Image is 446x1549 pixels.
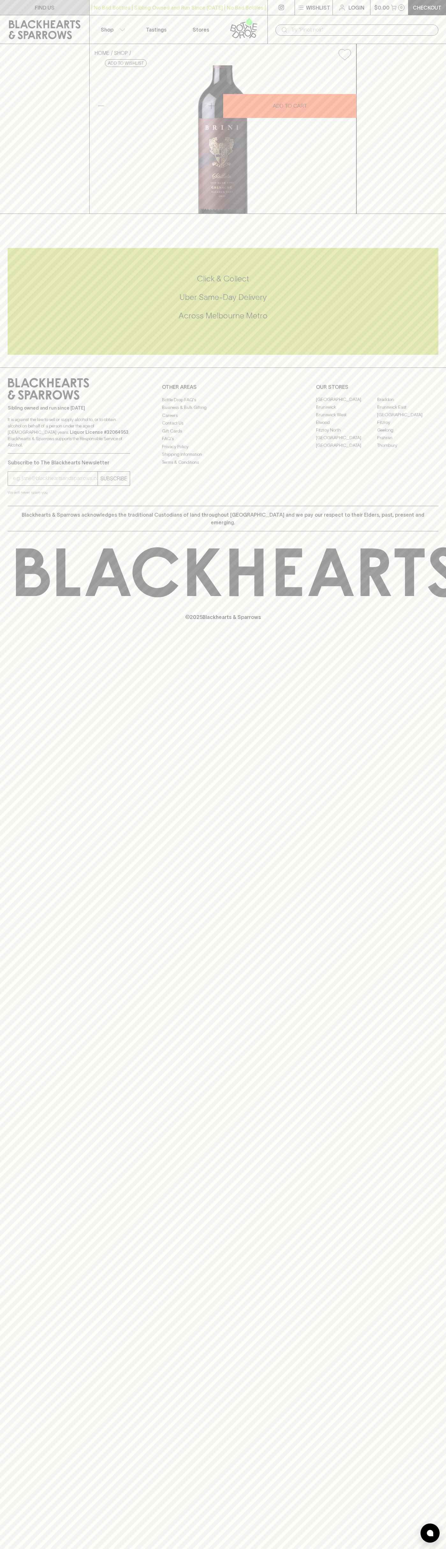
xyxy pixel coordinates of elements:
button: Shop [90,15,134,44]
a: Fitzroy North [316,426,377,434]
p: OTHER AREAS [162,383,284,391]
a: Brunswick [316,404,377,411]
a: Fitzroy [377,419,438,426]
p: $0.00 [374,4,390,11]
h5: Across Melbourne Metro [8,310,438,321]
a: Tastings [134,15,179,44]
a: Contact Us [162,419,284,427]
a: Gift Cards [162,427,284,435]
strong: Liquor License #32064953 [70,430,128,435]
p: Blackhearts & Sparrows acknowledges the traditional Custodians of land throughout [GEOGRAPHIC_DAT... [12,511,434,526]
p: 0 [400,6,403,9]
a: Brunswick East [377,404,438,411]
button: Add to wishlist [105,59,147,67]
a: Brunswick West [316,411,377,419]
a: [GEOGRAPHIC_DATA] [316,396,377,404]
a: [GEOGRAPHIC_DATA] [316,442,377,449]
div: Call to action block [8,248,438,355]
a: [GEOGRAPHIC_DATA] [377,411,438,419]
img: bubble-icon [427,1530,433,1536]
button: Add to wishlist [336,47,354,63]
h5: Click & Collect [8,273,438,284]
p: OUR STORES [316,383,438,391]
input: Try "Pinot noir" [291,25,433,35]
a: Stores [179,15,223,44]
a: Braddon [377,396,438,404]
a: Shipping Information [162,451,284,458]
p: Login [348,4,364,11]
p: We will never spam you [8,489,130,496]
p: Checkout [413,4,442,11]
a: Geelong [377,426,438,434]
input: e.g. jane@blackheartsandsparrows.com.au [13,473,98,484]
p: ADD TO CART [273,102,307,110]
p: Stores [193,26,209,33]
a: [GEOGRAPHIC_DATA] [316,434,377,442]
button: ADD TO CART [223,94,356,118]
a: Elwood [316,419,377,426]
p: Wishlist [306,4,330,11]
h5: Uber Same-Day Delivery [8,292,438,302]
a: SHOP [114,50,128,56]
a: FAQ's [162,435,284,443]
img: 41075.png [90,65,356,214]
a: Terms & Conditions [162,458,284,466]
a: Bottle Drop FAQ's [162,396,284,404]
p: SUBSCRIBE [100,475,127,482]
a: Privacy Policy [162,443,284,450]
a: Thornbury [377,442,438,449]
a: Careers [162,411,284,419]
a: Prahran [377,434,438,442]
button: SUBSCRIBE [98,472,130,485]
a: Business & Bulk Gifting [162,404,284,411]
p: It is against the law to sell or supply alcohol to, or to obtain alcohol on behalf of a person un... [8,416,130,448]
p: Sibling owned and run since [DATE] [8,405,130,411]
p: Tastings [146,26,166,33]
p: FIND US [35,4,55,11]
a: HOME [95,50,109,56]
p: Shop [101,26,113,33]
p: Subscribe to The Blackhearts Newsletter [8,459,130,466]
